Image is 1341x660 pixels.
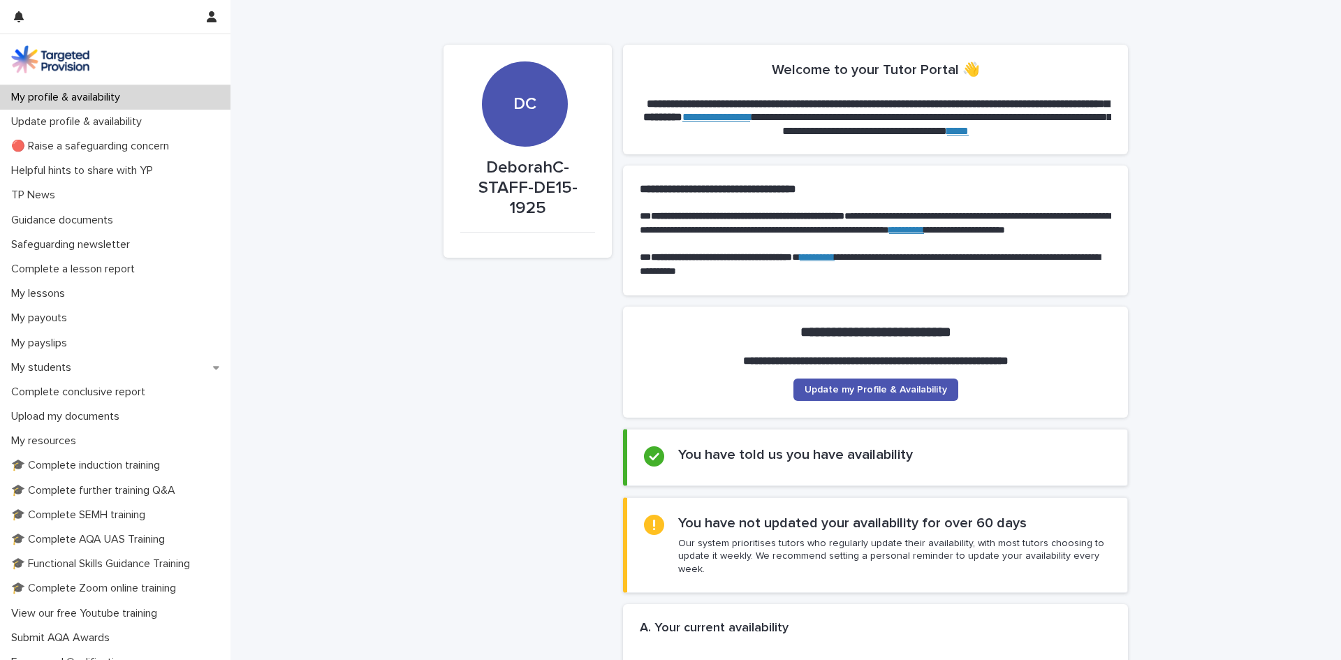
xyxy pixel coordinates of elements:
[460,158,595,218] p: DeborahC-STAFF-DE15-1925
[6,484,186,497] p: 🎓 Complete further training Q&A
[6,434,87,448] p: My resources
[6,238,141,251] p: Safeguarding newsletter
[6,140,180,153] p: 🔴 Raise a safeguarding concern
[6,508,156,522] p: 🎓 Complete SEMH training
[6,311,78,325] p: My payouts
[805,385,947,395] span: Update my Profile & Availability
[772,61,980,78] h2: Welcome to your Tutor Portal 👋
[640,621,789,636] h2: A. Your current availability
[6,91,131,104] p: My profile & availability
[793,379,958,401] a: Update my Profile & Availability
[6,557,201,571] p: 🎓 Functional Skills Guidance Training
[6,361,82,374] p: My students
[6,263,146,276] p: Complete a lesson report
[6,410,131,423] p: Upload my documents
[678,515,1027,531] h2: You have not updated your availability for over 60 days
[6,582,187,595] p: 🎓 Complete Zoom online training
[6,337,78,350] p: My payslips
[6,631,121,645] p: Submit AQA Awards
[6,459,171,472] p: 🎓 Complete induction training
[11,45,89,73] img: M5nRWzHhSzIhMunXDL62
[6,533,176,546] p: 🎓 Complete AQA UAS Training
[678,446,913,463] h2: You have told us you have availability
[678,537,1111,575] p: Our system prioritises tutors who regularly update their availability, with most tutors choosing ...
[6,115,153,129] p: Update profile & availability
[482,9,567,115] div: DC
[6,214,124,227] p: Guidance documents
[6,607,168,620] p: View our free Youtube training
[6,386,156,399] p: Complete conclusive report
[6,164,164,177] p: Helpful hints to share with YP
[6,287,76,300] p: My lessons
[6,189,66,202] p: TP News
